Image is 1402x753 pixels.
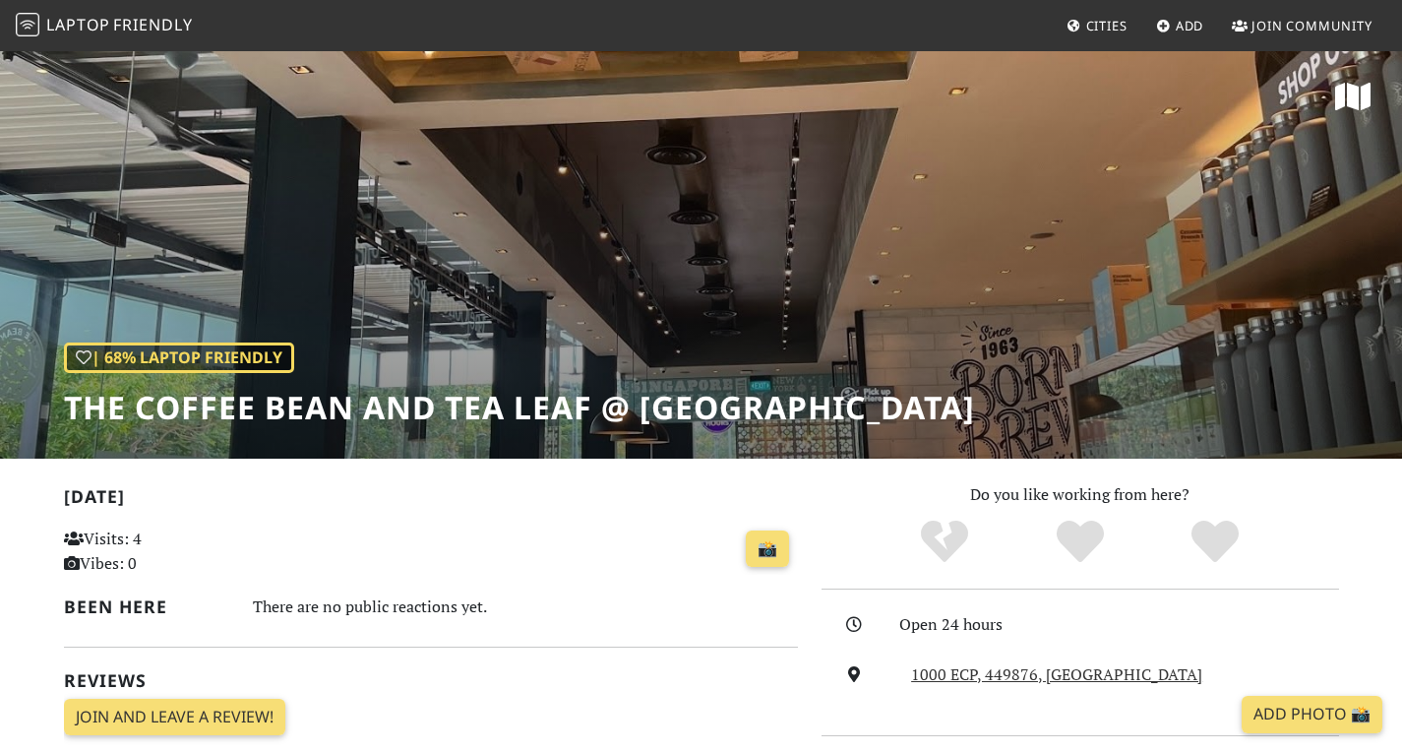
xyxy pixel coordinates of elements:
[64,389,975,426] h1: The Coffee Bean and Tea Leaf @ [GEOGRAPHIC_DATA]
[46,14,110,35] span: Laptop
[899,612,1350,638] div: Open 24 hours
[16,9,193,43] a: LaptopFriendly LaptopFriendly
[1147,518,1283,567] div: Definitely!
[64,670,798,691] h2: Reviews
[1242,696,1382,733] a: Add Photo 📸
[746,531,789,568] a: 📸
[64,527,293,577] p: Visits: 4 Vibes: 0
[16,13,39,36] img: LaptopFriendly
[911,663,1202,685] a: 1000 ECP, 449876, [GEOGRAPHIC_DATA]
[64,343,294,374] div: | 68% Laptop Friendly
[1176,17,1204,34] span: Add
[1059,8,1135,43] a: Cities
[64,699,285,736] a: Join and leave a review!
[1086,17,1128,34] span: Cities
[1224,8,1380,43] a: Join Community
[1251,17,1372,34] span: Join Community
[1148,8,1212,43] a: Add
[1012,518,1148,567] div: Yes
[877,518,1012,567] div: No
[64,596,230,617] h2: Been here
[64,486,798,515] h2: [DATE]
[113,14,192,35] span: Friendly
[253,593,798,621] div: There are no public reactions yet.
[822,482,1339,508] p: Do you like working from here?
